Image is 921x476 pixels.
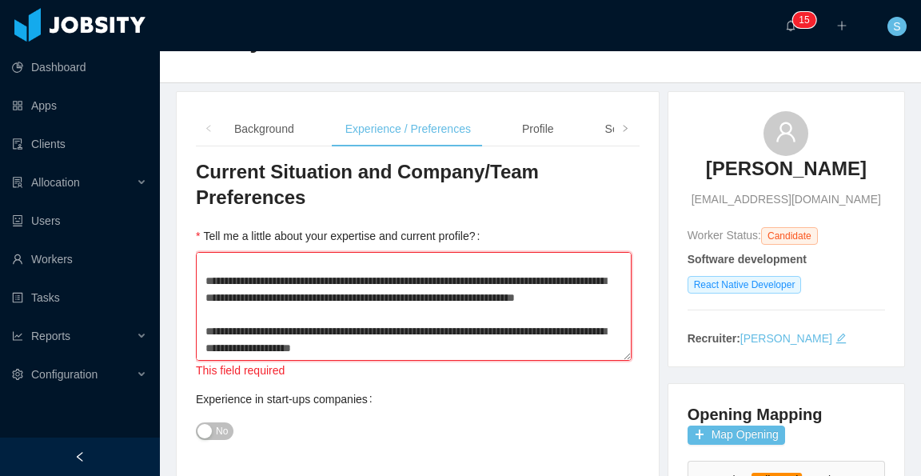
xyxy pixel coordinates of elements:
[688,332,740,345] strong: Recruiter:
[196,362,640,380] div: This field required
[688,253,807,266] strong: Software development
[12,51,147,83] a: icon: pie-chartDashboard
[688,403,823,426] h4: Opening Mapping
[621,125,629,133] i: icon: right
[835,333,847,344] i: icon: edit
[12,128,147,160] a: icon: auditClients
[31,176,80,189] span: Allocation
[31,330,70,342] span: Reports
[836,20,847,31] i: icon: plus
[688,276,802,294] span: React Native Developer
[12,177,23,188] i: icon: solution
[509,111,567,147] div: Profile
[196,159,640,211] h3: Current Situation and Company/Team Preferences
[31,368,98,381] span: Configuration
[761,227,818,245] span: Candidate
[196,422,233,440] button: Experience in start-ups companies
[792,12,815,28] sup: 15
[692,191,881,208] span: [EMAIL_ADDRESS][DOMAIN_NAME]
[205,125,213,133] i: icon: left
[785,20,796,31] i: icon: bell
[740,332,832,345] a: [PERSON_NAME]
[706,156,867,191] a: [PERSON_NAME]
[221,111,307,147] div: Background
[12,90,147,122] a: icon: appstoreApps
[592,111,667,147] div: Soft Skills
[196,252,632,361] textarea: Tell me a little about your expertise and current profile?
[333,111,484,147] div: Experience / Preferences
[216,423,228,439] span: No
[12,369,23,380] i: icon: setting
[799,12,804,28] p: 1
[12,330,23,342] i: icon: line-chart
[706,156,867,182] h3: [PERSON_NAME]
[893,17,900,36] span: S
[196,230,486,242] label: Tell me a little about your expertise and current profile?
[12,243,147,275] a: icon: userWorkers
[196,393,379,406] label: Experience in start-ups companies
[12,282,147,314] a: icon: profileTasks
[688,229,761,242] span: Worker Status:
[775,121,797,143] i: icon: user
[804,12,810,28] p: 5
[688,426,785,445] button: icon: plusMap Opening
[12,205,147,237] a: icon: robotUsers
